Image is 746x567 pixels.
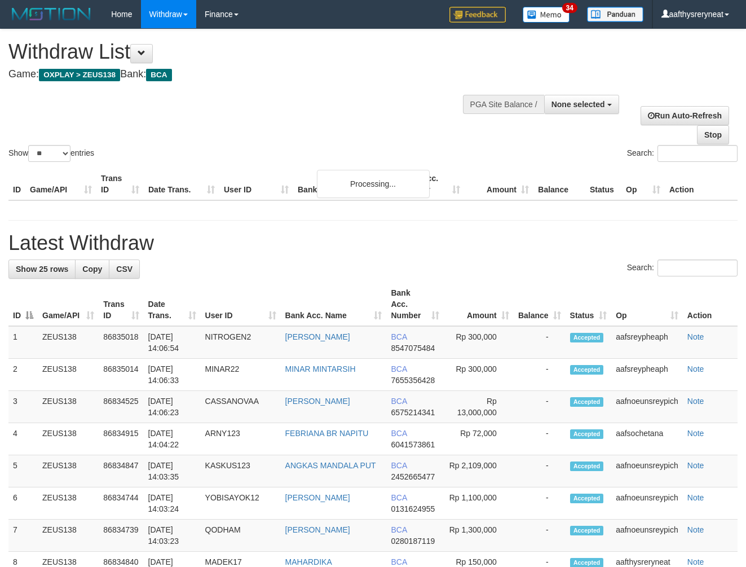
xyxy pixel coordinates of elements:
[657,145,738,162] input: Search:
[201,423,281,455] td: ARNY123
[144,487,201,520] td: [DATE] 14:03:24
[285,525,350,534] a: [PERSON_NAME]
[38,391,99,423] td: ZEUS138
[627,260,738,276] label: Search:
[8,283,38,326] th: ID: activate to sort column descending
[25,168,96,200] th: Game/API
[391,537,435,546] span: Copy 0280187119 to clipboard
[444,391,514,423] td: Rp 13,000,000
[444,520,514,552] td: Rp 1,300,000
[201,326,281,359] td: NITROGEN2
[687,364,704,373] a: Note
[99,326,143,359] td: 86835018
[391,472,435,481] span: Copy 2452665477 to clipboard
[8,69,486,80] h4: Game: Bank:
[391,408,435,417] span: Copy 6575214341 to clipboard
[146,69,171,81] span: BCA
[8,41,486,63] h1: Withdraw List
[611,487,683,520] td: aafnoeunsreypich
[391,525,407,534] span: BCA
[657,260,738,276] input: Search:
[611,455,683,487] td: aafnoeunsreypich
[514,423,566,455] td: -
[444,487,514,520] td: Rp 1,100,000
[514,520,566,552] td: -
[449,7,506,23] img: Feedback.jpg
[514,283,566,326] th: Balance: activate to sort column ascending
[285,493,350,502] a: [PERSON_NAME]
[611,283,683,326] th: Op: activate to sort column ascending
[396,168,465,200] th: Bank Acc. Number
[463,95,544,114] div: PGA Site Balance /
[8,232,738,254] h1: Latest Withdraw
[587,7,643,22] img: panduan.png
[566,283,612,326] th: Status: activate to sort column ascending
[570,365,604,375] span: Accepted
[38,487,99,520] td: ZEUS138
[611,359,683,391] td: aafsreypheaph
[99,359,143,391] td: 86835014
[611,326,683,359] td: aafsreypheaph
[201,283,281,326] th: User ID: activate to sort column ascending
[99,391,143,423] td: 86834525
[665,168,738,200] th: Action
[444,283,514,326] th: Amount: activate to sort column ascending
[8,391,38,423] td: 3
[514,391,566,423] td: -
[444,423,514,455] td: Rp 72,000
[317,170,430,198] div: Processing...
[109,260,140,279] a: CSV
[687,493,704,502] a: Note
[444,359,514,391] td: Rp 300,000
[144,391,201,423] td: [DATE] 14:06:23
[285,364,356,373] a: MINAR MINTARSIH
[544,95,619,114] button: None selected
[75,260,109,279] a: Copy
[38,455,99,487] td: ZEUS138
[391,440,435,449] span: Copy 6041573861 to clipboard
[201,391,281,423] td: CASSANOVAA
[570,397,604,407] span: Accepted
[391,332,407,341] span: BCA
[281,283,387,326] th: Bank Acc. Name: activate to sort column ascending
[8,487,38,520] td: 6
[8,260,76,279] a: Show 25 rows
[144,168,219,200] th: Date Trans.
[82,265,102,274] span: Copy
[683,283,738,326] th: Action
[570,429,604,439] span: Accepted
[514,359,566,391] td: -
[687,557,704,566] a: Note
[444,326,514,359] td: Rp 300,000
[465,168,533,200] th: Amount
[570,494,604,503] span: Accepted
[391,504,435,513] span: Copy 0131624955 to clipboard
[39,69,120,81] span: OXPLAY > ZEUS138
[391,397,407,406] span: BCA
[687,525,704,534] a: Note
[99,520,143,552] td: 86834739
[391,461,407,470] span: BCA
[641,106,729,125] a: Run Auto-Refresh
[585,168,621,200] th: Status
[570,526,604,535] span: Accepted
[285,397,350,406] a: [PERSON_NAME]
[570,333,604,342] span: Accepted
[687,397,704,406] a: Note
[8,6,94,23] img: MOTION_logo.png
[99,423,143,455] td: 86834915
[391,364,407,373] span: BCA
[391,557,407,566] span: BCA
[28,145,70,162] select: Showentries
[687,429,704,438] a: Note
[201,359,281,391] td: MINAR22
[285,429,369,438] a: FEBRIANA BR NAPITU
[611,520,683,552] td: aafnoeunsreypich
[99,455,143,487] td: 86834847
[391,429,407,438] span: BCA
[8,326,38,359] td: 1
[697,125,729,144] a: Stop
[38,283,99,326] th: Game/API: activate to sort column ascending
[523,7,570,23] img: Button%20Memo.svg
[8,455,38,487] td: 5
